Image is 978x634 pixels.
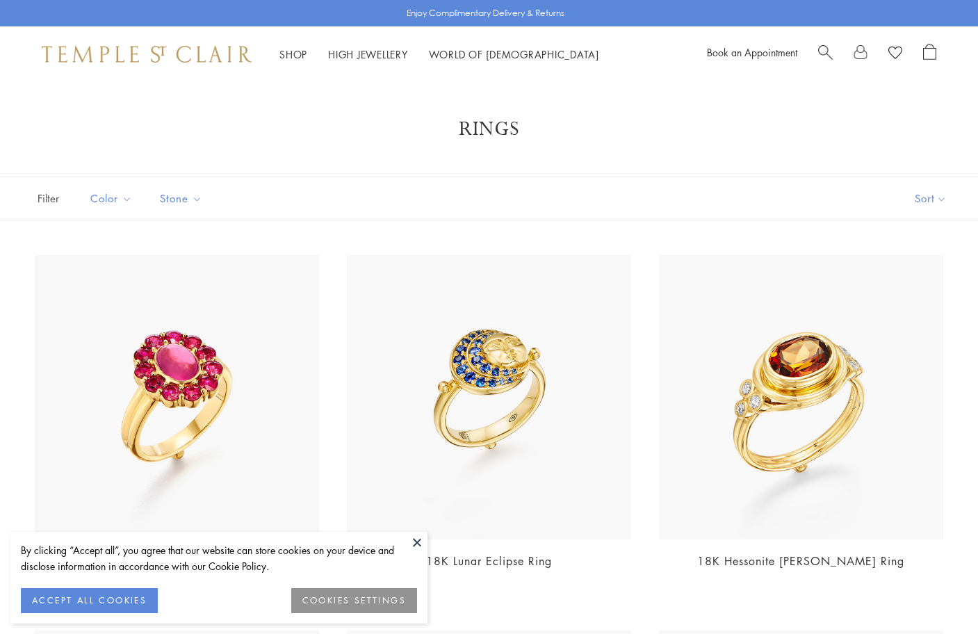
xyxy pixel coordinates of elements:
a: Search [818,44,833,65]
div: By clicking “Accept all”, you agree that our website can store cookies on your device and disclos... [21,542,417,574]
span: Stone [153,190,213,207]
img: 18K Hessonite Garnet Temple Ring [659,255,943,539]
a: ShopShop [279,47,307,61]
a: World of [DEMOGRAPHIC_DATA]World of [DEMOGRAPHIC_DATA] [429,47,599,61]
button: COOKIES SETTINGS [291,588,417,613]
a: High JewelleryHigh Jewellery [328,47,408,61]
button: Color [80,183,142,214]
a: View Wishlist [888,44,902,65]
h1: Rings [56,117,922,142]
a: 18K Hessonite [PERSON_NAME] Ring [697,553,904,569]
nav: Main navigation [279,46,599,63]
span: Color [83,190,142,207]
img: Temple St. Clair [42,46,252,63]
button: ACCEPT ALL COOKIES [21,588,158,613]
img: 18K Lunar Eclipse Ring [347,255,631,539]
a: Open Shopping Bag [923,44,936,65]
p: Enjoy Complimentary Delivery & Returns [407,6,564,20]
a: 18K Lunar Eclipse Ring [426,553,552,569]
iframe: Gorgias live chat messenger [908,569,964,620]
button: Stone [149,183,213,214]
a: Book an Appointment [707,45,797,59]
img: 18K Pink Tourmaline Color Theory Ring [35,255,319,539]
button: Show sort by [883,177,978,220]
